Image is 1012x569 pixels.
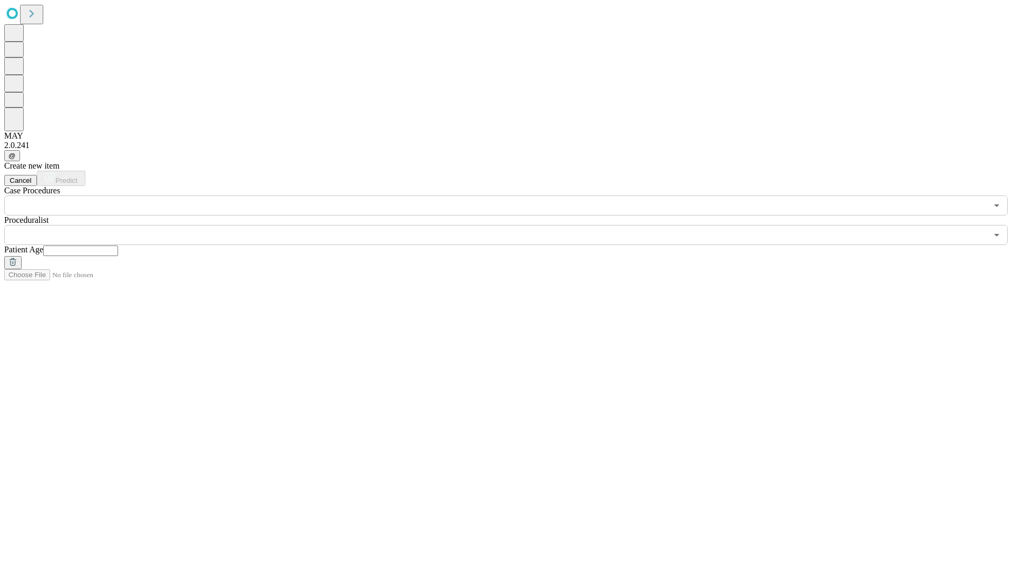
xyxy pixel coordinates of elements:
[37,171,85,186] button: Predict
[989,198,1004,213] button: Open
[4,215,48,224] span: Proceduralist
[4,141,1008,150] div: 2.0.241
[989,228,1004,242] button: Open
[4,131,1008,141] div: MAY
[9,176,32,184] span: Cancel
[4,150,20,161] button: @
[55,176,77,184] span: Predict
[4,245,43,254] span: Patient Age
[4,161,60,170] span: Create new item
[4,175,37,186] button: Cancel
[4,186,60,195] span: Scheduled Procedure
[8,152,16,160] span: @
